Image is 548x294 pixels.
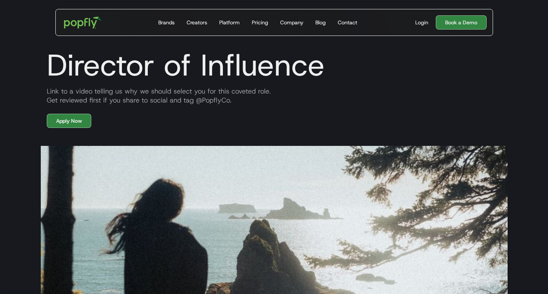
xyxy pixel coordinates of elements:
[277,9,306,36] a: Company
[155,9,178,36] a: Brands
[187,19,207,26] div: Creators
[158,19,175,26] div: Brands
[412,19,431,26] a: Login
[41,47,508,83] h1: Director of Influence
[219,19,240,26] div: Platform
[249,9,271,36] a: Pricing
[312,9,329,36] a: Blog
[436,15,487,30] a: Book a Demo
[252,19,268,26] div: Pricing
[184,9,210,36] a: Creators
[216,9,243,36] a: Platform
[41,87,508,105] div: Link to a video telling us why we should select you for this coveted role. Get reviewed first if ...
[335,9,360,36] a: Contact
[315,19,326,26] div: Blog
[47,114,91,128] a: Apply Now
[280,19,303,26] div: Company
[59,11,107,34] a: home
[415,19,428,26] div: Login
[338,19,357,26] div: Contact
